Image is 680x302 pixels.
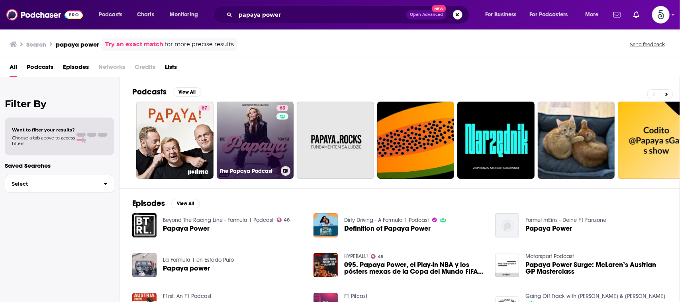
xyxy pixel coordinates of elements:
span: Logged in as Spiral5-G2 [652,6,670,24]
span: For Podcasters [530,9,568,20]
span: Charts [137,9,154,20]
button: open menu [480,8,527,21]
a: 63 [276,105,288,111]
span: Podcasts [99,9,122,20]
a: Show notifications dropdown [610,8,624,22]
p: Saved Searches [5,162,114,169]
img: User Profile [652,6,670,24]
button: View All [171,199,200,208]
a: Motorsport Podcast [525,253,574,260]
span: Select [5,181,97,186]
input: Search podcasts, credits, & more... [235,8,406,21]
h3: Search [26,41,46,48]
span: Credits [135,61,155,77]
a: Episodes [63,61,89,77]
img: Podchaser - Follow, Share and Rate Podcasts [6,7,83,22]
a: Charts [132,8,159,21]
button: open menu [525,8,580,21]
a: Try an exact match [105,40,163,49]
span: Want to filter your results? [12,127,75,133]
img: Papaya Power Surge: McLaren’s Austrian GP Masterclass [495,253,519,277]
a: F1 Pitcast [344,293,367,300]
a: Formel mEins - Deine F1 Fanzone [525,217,606,224]
a: Papaya Power [525,225,572,232]
h2: Episodes [132,198,165,208]
img: Papaya Power [495,213,519,237]
span: 63 [280,104,285,112]
img: Definition of Papaya Power [314,213,338,237]
button: open menu [164,8,208,21]
a: EpisodesView All [132,198,200,208]
h2: Filter By [5,98,114,110]
button: Select [5,175,114,193]
a: HYPEBALL! [344,253,368,260]
img: Papaya power [132,253,157,277]
a: All [10,61,17,77]
a: 67 [198,105,210,111]
a: Dirty Driving - A Formula 1 Podcast [344,217,429,224]
button: Open AdvancedNew [406,10,447,20]
span: for more precise results [165,40,234,49]
a: 48 [277,218,290,222]
a: 67 [136,102,214,179]
button: Show profile menu [652,6,670,24]
span: 48 [284,218,290,222]
img: Papaya Power [132,213,157,237]
div: Search podcasts, credits, & more... [221,6,477,24]
button: Send feedback [627,41,667,48]
a: 45 [371,254,384,259]
button: open menu [580,8,609,21]
span: New [432,5,446,12]
span: Networks [98,61,125,77]
span: 45 [378,255,384,259]
a: Show notifications dropdown [630,8,643,22]
a: PodcastsView All [132,87,202,97]
a: Papaya power [163,265,210,272]
a: 63The Papaya Podcast [217,102,294,179]
span: For Business [485,9,517,20]
a: La Formula 1 en Estado Puro [163,257,234,263]
span: Choose a tab above to access filters. [12,135,75,146]
h2: Podcasts [132,87,167,97]
a: Definition of Papaya Power [344,225,431,232]
a: Going Off Track with Kathryn & Emily [525,293,665,300]
a: 095. Papaya Power, el Play-In NBA y los pósters mexas de la Copa del Mundo FIFA 26 [344,261,486,275]
span: Monitoring [170,9,198,20]
a: Beyond The Racing Line - Formula 1 Podcast [163,217,274,224]
a: F1rst: An F1 Podcast [163,293,212,300]
span: 67 [202,104,207,112]
a: Papaya Power Surge: McLaren’s Austrian GP Masterclass [525,261,667,275]
h3: The Papaya Podcast [220,168,278,175]
img: 095. Papaya Power, el Play-In NBA y los pósters mexas de la Copa del Mundo FIFA 26 [314,253,338,277]
span: More [585,9,599,20]
a: Papaya Power [163,225,210,232]
a: Podcasts [27,61,53,77]
a: Lists [165,61,177,77]
h3: papaya power [56,41,99,48]
span: Open Advanced [410,13,443,17]
button: View All [173,87,202,97]
button: open menu [93,8,133,21]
